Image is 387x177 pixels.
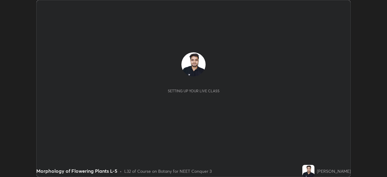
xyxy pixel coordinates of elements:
div: [PERSON_NAME] [317,168,351,174]
img: 552f2e5bc55d4378a1c7ad7c08f0c226.jpg [302,165,314,177]
div: • [120,168,122,174]
div: Morphology of Flowering Plants L-5 [36,167,117,175]
div: Setting up your live class [168,89,220,93]
div: L32 of Course on Botany for NEET Conquer 3 [124,168,212,174]
img: 552f2e5bc55d4378a1c7ad7c08f0c226.jpg [181,52,206,77]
